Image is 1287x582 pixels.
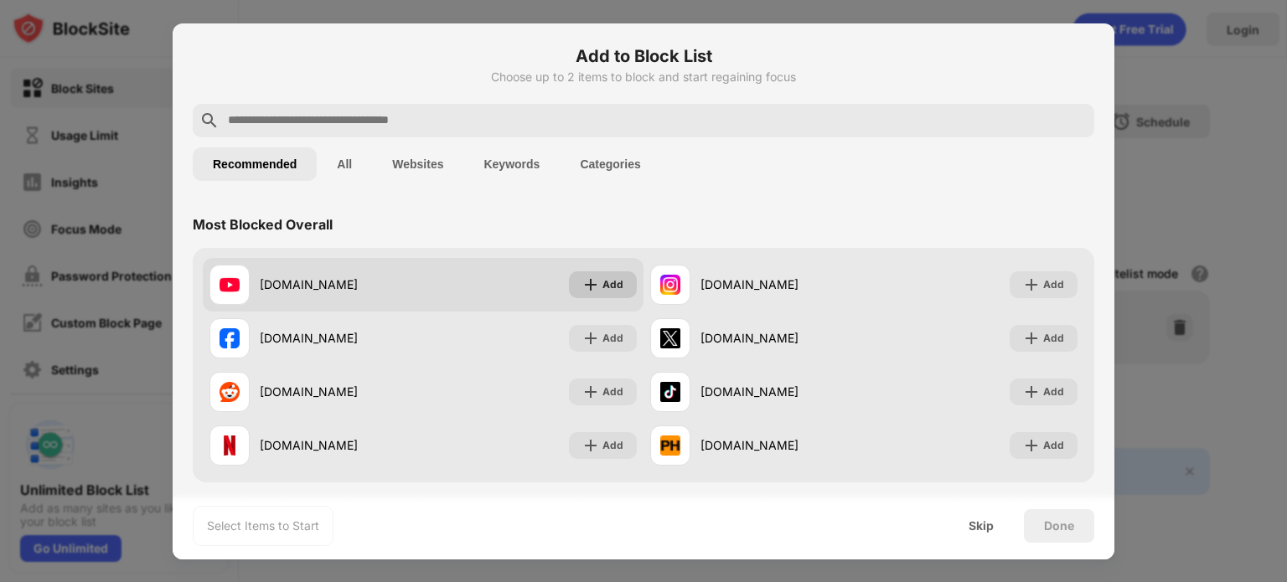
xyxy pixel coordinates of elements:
h6: Add to Block List [193,44,1094,69]
div: Skip [969,519,994,533]
div: Done [1044,519,1074,533]
button: All [317,147,372,181]
img: favicons [220,275,240,295]
div: [DOMAIN_NAME] [260,329,423,347]
div: [DOMAIN_NAME] [260,276,423,293]
div: Add [1043,276,1064,293]
div: Add [602,330,623,347]
div: Add [602,437,623,454]
img: favicons [660,382,680,402]
button: Recommended [193,147,317,181]
div: [DOMAIN_NAME] [700,329,864,347]
div: [DOMAIN_NAME] [700,276,864,293]
img: favicons [220,382,240,402]
img: search.svg [199,111,220,131]
button: Keywords [463,147,560,181]
div: Most Blocked Overall [193,216,333,233]
div: [DOMAIN_NAME] [700,436,864,454]
img: favicons [660,275,680,295]
div: Add [602,276,623,293]
div: [DOMAIN_NAME] [260,436,423,454]
div: Choose up to 2 items to block and start regaining focus [193,70,1094,84]
div: [DOMAIN_NAME] [260,383,423,400]
img: favicons [660,435,680,456]
img: favicons [220,435,240,456]
button: Categories [560,147,660,181]
div: Select Items to Start [207,518,319,534]
button: Websites [372,147,463,181]
div: Add [1043,330,1064,347]
img: favicons [660,328,680,348]
div: [DOMAIN_NAME] [700,383,864,400]
img: favicons [220,328,240,348]
div: Add [1043,437,1064,454]
div: Add [602,384,623,400]
div: Add [1043,384,1064,400]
